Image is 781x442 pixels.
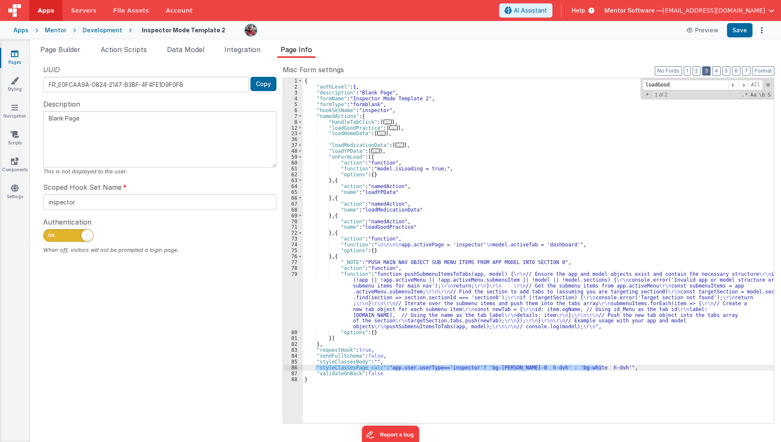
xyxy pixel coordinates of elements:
[283,254,303,259] div: 76
[756,24,768,36] button: Options
[389,126,398,130] span: ...
[748,80,763,90] span: Alt-Enter
[283,154,303,160] div: 59
[604,6,662,15] span: Mentor Software —
[692,66,700,76] button: 2
[283,230,303,236] div: 72
[283,189,303,195] div: 65
[40,45,81,54] span: Page Builder
[283,207,303,213] div: 68
[283,236,303,242] div: 73
[767,91,771,99] span: Search In Selection
[283,183,303,189] div: 64
[283,347,303,353] div: 83
[283,248,303,254] div: 75
[752,66,774,76] button: Format
[742,66,750,76] button: 7
[732,66,740,76] button: 6
[43,167,276,175] div: This is not displayed to the user.
[758,91,765,99] span: Whole Word Search
[283,335,303,341] div: 81
[383,120,392,124] span: ...
[38,6,54,15] span: Apps
[283,90,303,96] div: 3
[283,195,303,201] div: 66
[684,66,691,76] button: 1
[377,131,385,136] span: ...
[371,149,380,153] span: ...
[83,26,122,34] div: Development
[283,365,303,371] div: 86
[283,259,303,265] div: 77
[71,6,96,15] span: Servers
[396,143,404,147] span: ...
[682,24,724,37] button: Preview
[662,6,765,15] span: [EMAIL_ADDRESS][DOMAIN_NAME]
[283,102,303,107] div: 5
[727,23,752,37] button: Save
[283,136,303,142] div: 36
[283,131,303,136] div: 23
[283,271,303,330] div: 79
[604,6,774,15] button: Mentor Software — [EMAIL_ADDRESS][DOMAIN_NAME]
[283,160,303,166] div: 60
[224,45,260,54] span: Integration
[643,91,651,98] span: Toggel Replace mode
[43,99,80,109] span: Description
[283,125,303,131] div: 12
[283,219,303,225] div: 70
[741,91,748,99] span: RegExp Search
[283,213,303,219] div: 69
[283,377,303,382] div: 88
[245,24,257,36] img: eba322066dbaa00baf42793ca2fab581
[113,6,149,15] span: File Assets
[101,45,147,54] span: Action Scripts
[499,3,552,18] button: AI Assistant
[283,201,303,207] div: 67
[283,172,303,178] div: 62
[655,66,682,76] button: No Folds
[43,182,122,192] span: Scoped Hook Set Name
[281,45,312,54] span: Page Info
[283,78,303,84] div: 1
[45,26,66,34] div: Mentor
[167,45,204,54] span: Data Model
[283,113,303,119] div: 7
[283,371,303,377] div: 87
[283,65,344,75] span: Misc Form settings
[283,224,303,230] div: 71
[13,26,29,34] div: Apps
[283,166,303,172] div: 61
[283,359,303,365] div: 85
[283,96,303,102] div: 4
[643,80,728,90] input: Search for
[651,92,671,98] span: 1 of 2
[283,178,303,183] div: 63
[43,217,91,227] span: Authentication
[142,27,225,33] h4: Inspector Mode Template 2
[712,66,721,76] button: 4
[722,66,730,76] button: 5
[283,119,303,125] div: 8
[750,91,757,99] span: CaseSensitive Search
[702,66,711,76] button: 3
[283,330,303,335] div: 80
[283,148,303,154] div: 48
[283,142,303,148] div: 37
[283,84,303,90] div: 2
[514,6,547,15] span: AI Assistant
[283,353,303,359] div: 84
[250,77,276,91] button: Copy
[572,6,585,15] span: Help
[283,107,303,113] div: 6
[283,242,303,248] div: 74
[43,65,60,75] span: UUID
[283,341,303,347] div: 82
[283,265,303,271] div: 78
[43,246,276,254] div: When off, visitors will not be prompted a login page.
